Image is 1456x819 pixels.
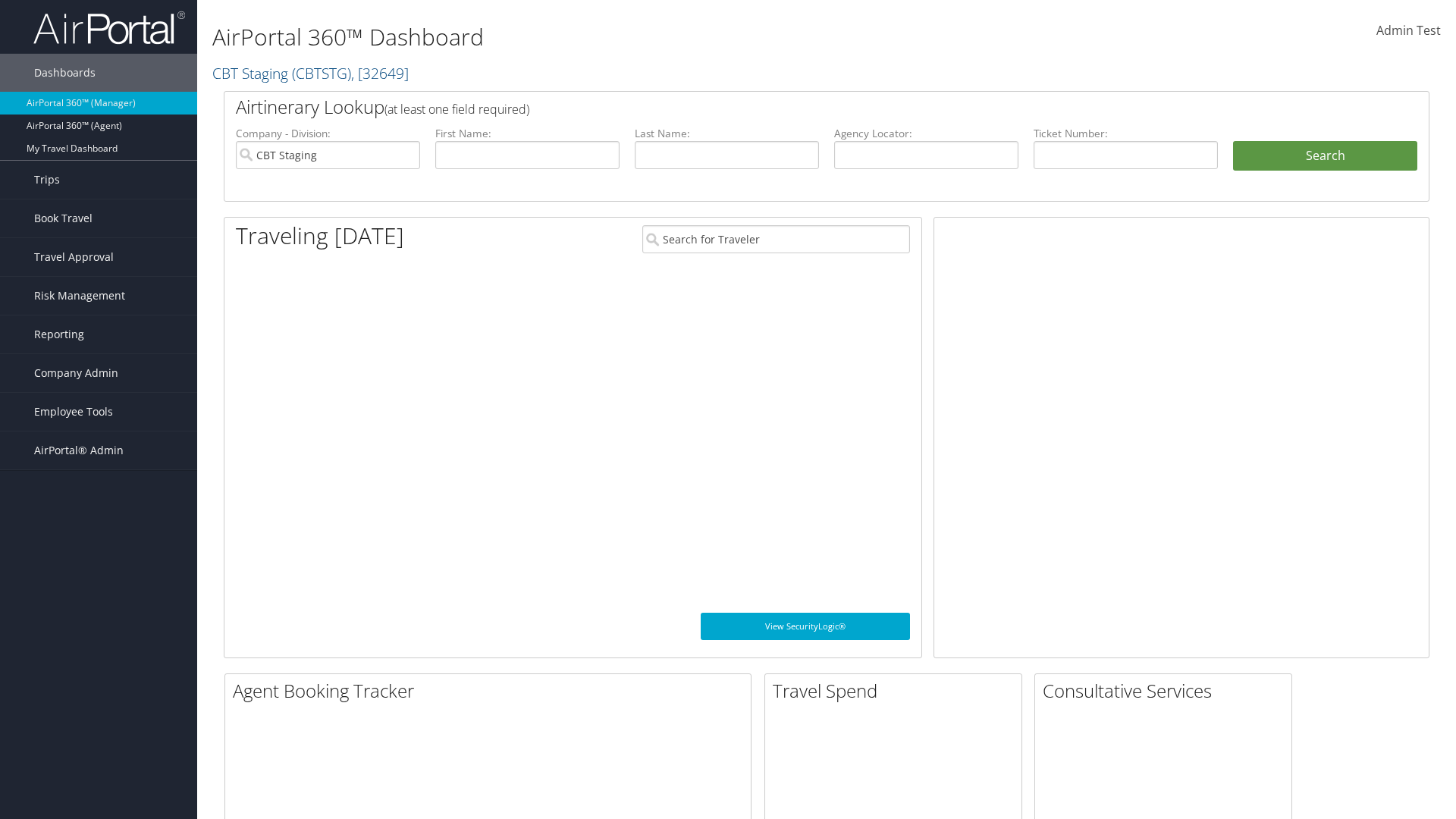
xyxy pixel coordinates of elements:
label: Last Name: [635,126,819,141]
span: (at least one field required) [384,101,529,118]
label: Ticket Number: [1034,126,1218,141]
span: Book Travel [34,199,93,237]
input: Search for Traveler [642,225,910,253]
span: Employee Tools [34,393,113,431]
img: airportal-logo.png [33,10,185,45]
h1: AirPortal 360™ Dashboard [212,21,1031,53]
h2: Consultative Services [1043,678,1291,704]
h2: Agent Booking Tracker [233,678,751,704]
span: ( CBTSTG ) [292,63,351,83]
span: Admin Test [1376,22,1441,39]
button: Search [1233,141,1417,171]
label: First Name: [435,126,620,141]
h2: Travel Spend [773,678,1021,704]
h1: Traveling [DATE] [236,220,404,252]
label: Agency Locator: [834,126,1018,141]
a: View SecurityLogic® [701,613,910,640]
span: Risk Management [34,277,125,315]
a: CBT Staging [212,63,409,83]
span: Company Admin [34,354,118,392]
span: Travel Approval [34,238,114,276]
a: Admin Test [1376,8,1441,55]
h2: Airtinerary Lookup [236,94,1317,120]
span: AirPortal® Admin [34,431,124,469]
span: Reporting [34,315,84,353]
label: Company - Division: [236,126,420,141]
span: , [ 32649 ] [351,63,409,83]
span: Dashboards [34,54,96,92]
span: Trips [34,161,60,199]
